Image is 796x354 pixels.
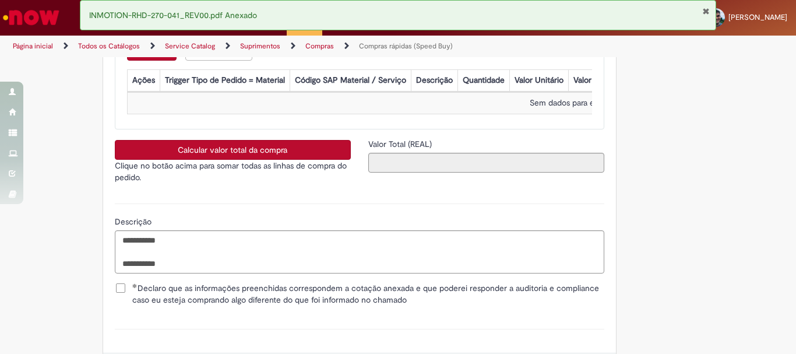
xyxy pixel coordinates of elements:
span: [PERSON_NAME] [728,12,787,22]
a: Service Catalog [165,41,215,51]
button: Fechar Notificação [702,6,710,16]
img: ServiceNow [1,6,61,29]
input: Valor Total (REAL) [368,153,604,173]
label: Somente leitura - Valor Total (REAL) [368,138,434,150]
th: Descrição [411,70,457,92]
th: Trigger Tipo de Pedido = Material [160,70,290,92]
a: Todos os Catálogos [78,41,140,51]
th: Valor Total Moeda [568,70,643,92]
a: Suprimentos [240,41,280,51]
th: Código SAP Material / Serviço [290,70,411,92]
a: Compras rápidas (Speed Buy) [359,41,453,51]
p: Clique no botão acima para somar todas as linhas de compra do pedido. [115,160,351,183]
span: INMOTION-RHD-270-041_REV00.pdf Anexado [89,10,257,20]
th: Ações [127,70,160,92]
span: Declaro que as informações preenchidas correspondem a cotação anexada e que poderei responder a a... [132,282,604,306]
a: Página inicial [13,41,53,51]
button: Calcular valor total da compra [115,140,351,160]
textarea: Descrição [115,230,604,274]
th: Valor Unitário [509,70,568,92]
span: Obrigatório Preenchido [132,283,138,288]
th: Quantidade [457,70,509,92]
span: Descrição [115,216,154,227]
a: Compras [305,41,334,51]
span: Somente leitura - Valor Total (REAL) [368,139,434,149]
ul: Trilhas de página [9,36,522,57]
